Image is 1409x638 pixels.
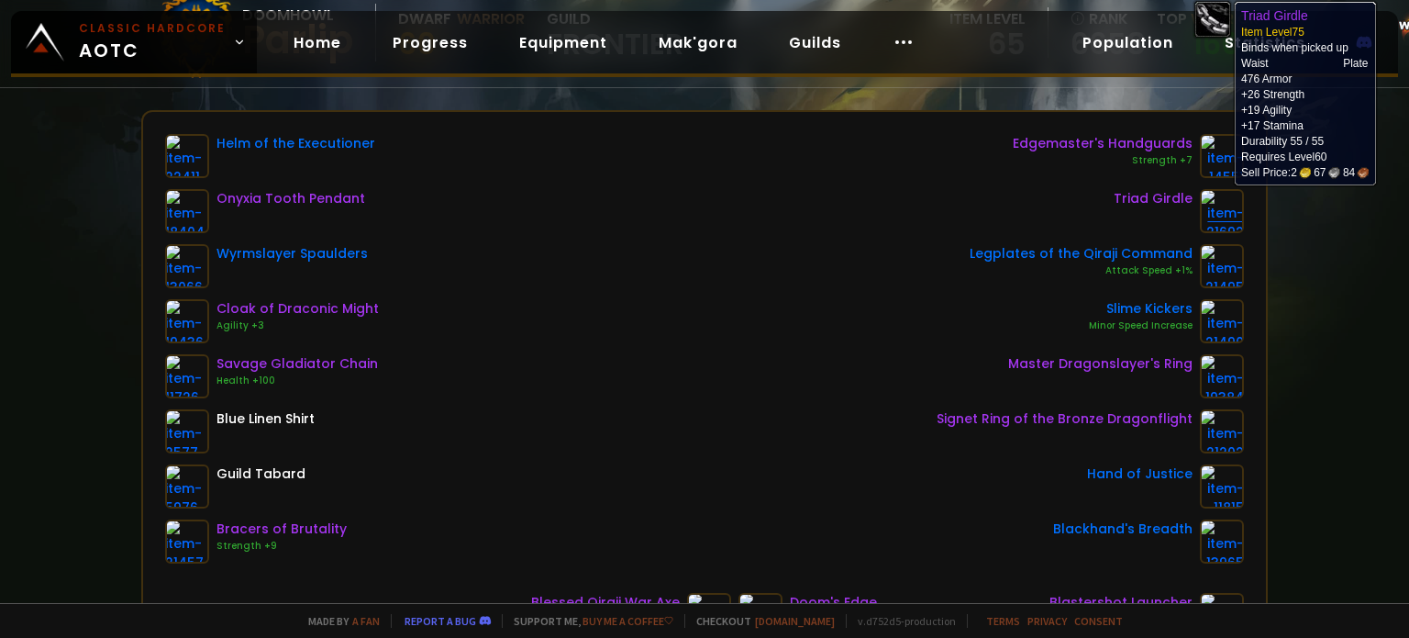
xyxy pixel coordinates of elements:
span: +17 Stamina [1241,119,1304,132]
div: Edgemaster's Handguards [1013,134,1193,153]
a: Statistics [1210,24,1320,62]
a: [DOMAIN_NAME] [755,614,835,628]
span: Plate [1343,57,1368,70]
div: Strength +7 [1013,153,1193,168]
a: Consent [1074,614,1123,628]
a: Mak'gora [644,24,752,62]
img: item-22411 [165,134,209,178]
div: Dwarf [398,7,451,30]
img: item-5976 [165,465,209,509]
img: item-21495 [1200,244,1244,288]
a: Terms [986,614,1020,628]
div: Master Dragonslayer's Ring [1008,354,1193,374]
div: Blessed Qiraji War Axe [531,593,680,612]
img: item-19436 [165,299,209,343]
span: Item Level 75 [1241,26,1304,39]
a: Home [279,24,356,62]
span: 476 Armor [1241,73,1292,85]
span: 84 [1343,165,1369,181]
div: Blastershot Launcher [1049,593,1193,612]
div: rank [1071,7,1146,30]
div: Guild Tabard [216,465,305,484]
img: item-21692 [1200,189,1244,233]
a: Equipment [505,24,622,62]
img: item-21202 [1200,409,1244,453]
div: Blackhand's Breadth [1053,520,1193,539]
div: Triad Girdle [1114,189,1193,208]
img: item-11815 [1200,465,1244,509]
a: Classic HardcoreAOTC [11,11,257,73]
div: Doomhowl [242,4,353,27]
a: a fan [352,614,380,628]
div: Helm of the Executioner [216,134,375,153]
img: item-2577 [165,409,209,453]
div: Bracers of Brutality [216,520,347,539]
div: Savage Gladiator Chain [216,354,378,374]
span: Checkout [684,614,835,628]
td: Binds when picked up Durability 55 / 55 [1241,7,1369,150]
img: item-19384 [1200,354,1244,398]
a: Progress [378,24,483,62]
a: Guilds [774,24,856,62]
img: item-18404 [165,189,209,233]
div: Agility +3 [216,319,379,333]
img: item-21490 [1200,299,1244,343]
a: Privacy [1027,614,1067,628]
div: Top [1157,7,1259,30]
img: item-21457 [165,520,209,564]
div: Strength +9 [216,539,347,554]
td: Waist [1241,56,1277,72]
div: Sell Price: [1241,165,1369,181]
div: Doom's Edge [790,593,877,612]
div: Hand of Justice [1087,465,1193,484]
div: Onyxia Tooth Pendant [216,189,365,208]
div: guild [547,7,683,58]
span: Support me, [502,614,673,628]
img: item-13965 [1200,520,1244,564]
span: AOTC [79,20,226,64]
td: Requires Level 60 [1241,150,1369,181]
div: Signet Ring of the Bronze Dragonflight [937,409,1193,429]
img: item-11726 [165,354,209,398]
div: Health +100 [216,374,378,388]
div: Slime Kickers [1089,299,1193,319]
div: item level [949,7,1026,30]
span: Warrior [1191,8,1259,29]
img: item-13066 [165,244,209,288]
span: 2 [1291,165,1311,181]
a: Report a bug [405,614,476,628]
small: Classic Hardcore [79,20,226,37]
div: Attack Speed +1% [970,263,1193,278]
span: Made by [297,614,380,628]
div: Cloak of Draconic Might [216,299,379,319]
div: Minor Speed Increase [1089,319,1193,333]
a: Population [1068,24,1188,62]
div: Warrior [457,7,525,30]
span: v. d752d5 - production [846,614,956,628]
div: Wyrmslayer Spaulders [216,244,368,263]
a: Buy me a coffee [582,614,673,628]
span: +26 Strength [1241,88,1304,101]
b: Triad Girdle [1241,8,1308,23]
div: Blue Linen Shirt [216,409,315,429]
span: +19 Agility [1241,104,1292,117]
div: Legplates of the Qiraji Command [970,244,1193,263]
span: 67 [1314,165,1339,181]
img: item-14551 [1200,134,1244,178]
